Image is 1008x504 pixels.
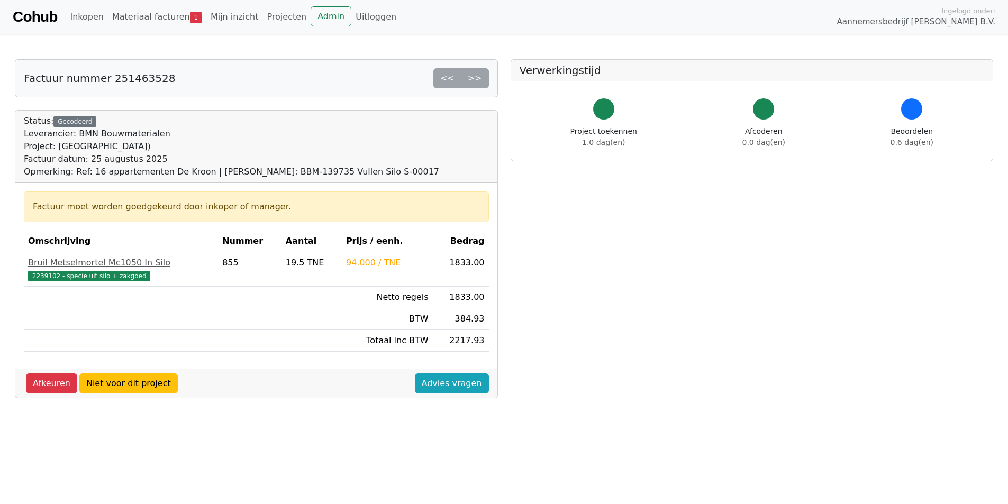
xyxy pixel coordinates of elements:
[891,138,933,146] span: 0.6 dag(en)
[24,166,439,178] div: Opmerking: Ref: 16 appartementen De Kroon | [PERSON_NAME]: BBM-139735 Vullen Silo S-00017
[742,138,785,146] span: 0.0 dag(en)
[520,64,985,77] h5: Verwerkingstijd
[342,287,433,308] td: Netto regels
[342,231,433,252] th: Prijs / eenh.
[891,126,933,148] div: Beoordelen
[582,138,625,146] span: 1.0 dag(en)
[53,116,96,127] div: Gecodeerd
[837,16,995,28] span: Aannemersbedrijf [PERSON_NAME] B.V.
[24,72,175,85] h5: Factuur nummer 251463528
[941,6,995,16] span: Ingelogd onder:
[66,6,107,28] a: Inkopen
[28,256,214,269] div: Bruil Metselmortel Mc1050 In Silo
[28,271,150,281] span: 2239102 - specie uit silo + zakgoed
[281,231,342,252] th: Aantal
[342,308,433,330] td: BTW
[433,252,489,287] td: 1833.00
[24,115,439,178] div: Status:
[570,126,637,148] div: Project toekennen
[24,127,439,140] div: Leverancier: BMN Bouwmaterialen
[24,231,218,252] th: Omschrijving
[79,373,178,393] a: Niet voor dit project
[433,287,489,308] td: 1833.00
[433,231,489,252] th: Bedrag
[342,330,433,352] td: Totaal inc BTW
[742,126,785,148] div: Afcoderen
[26,373,77,393] a: Afkeuren
[346,256,429,269] div: 94.000 / TNE
[286,256,338,269] div: 19.5 TNE
[206,6,263,28] a: Mijn inzicht
[262,6,311,28] a: Projecten
[415,373,489,393] a: Advies vragen
[13,4,57,30] a: Cohub
[28,256,214,282] a: Bruil Metselmortel Mc1050 In Silo2239102 - specie uit silo + zakgoed
[351,6,401,28] a: Uitloggen
[190,12,202,23] span: 1
[311,6,351,26] a: Admin
[24,140,439,153] div: Project: [GEOGRAPHIC_DATA])
[433,330,489,352] td: 2217.93
[24,153,439,166] div: Factuur datum: 25 augustus 2025
[33,200,480,213] div: Factuur moet worden goedgekeurd door inkoper of manager.
[433,308,489,330] td: 384.93
[108,6,206,28] a: Materiaal facturen1
[218,252,281,287] td: 855
[218,231,281,252] th: Nummer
